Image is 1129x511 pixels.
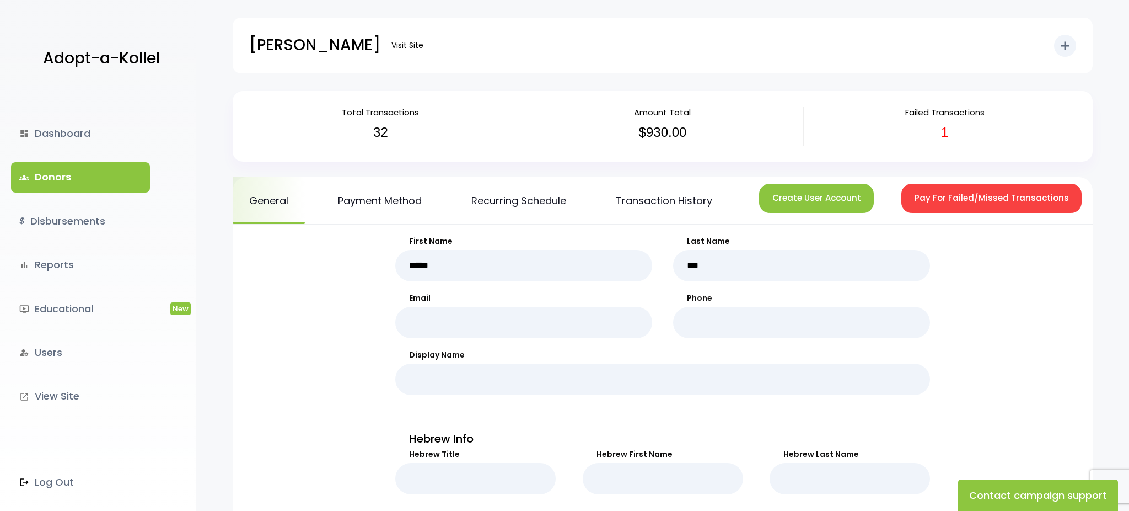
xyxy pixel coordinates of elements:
[599,177,729,224] a: Transaction History
[11,119,150,148] a: dashboardDashboard
[11,162,150,192] a: groupsDonors
[249,31,380,59] p: [PERSON_NAME]
[386,35,429,56] a: Visit Site
[19,260,29,270] i: bar_chart
[901,184,1082,213] button: Pay For Failed/Missed Transactions
[43,45,160,72] p: Adopt-a-Kollel
[11,206,150,236] a: $Disbursements
[812,125,1077,141] h3: 1
[530,125,795,141] h3: $930.00
[19,304,29,314] i: ondemand_video
[1058,39,1072,52] i: add
[759,184,874,213] button: Create User Account
[170,302,191,315] span: New
[1054,35,1076,57] button: add
[11,250,150,280] a: bar_chartReports
[395,349,930,361] label: Display Name
[19,348,29,358] i: manage_accounts
[770,449,930,460] label: Hebrew Last Name
[19,129,29,139] i: dashboard
[673,236,930,247] label: Last Name
[11,381,150,411] a: launchView Site
[19,392,29,402] i: launch
[342,107,419,118] span: Total Transactions
[634,107,691,118] span: Amount Total
[583,449,743,460] label: Hebrew First Name
[905,107,985,118] span: Failed Transactions
[455,177,583,224] a: Recurring Schedule
[11,467,150,497] a: Log Out
[395,429,930,449] p: Hebrew Info
[395,236,652,247] label: First Name
[19,173,29,183] span: groups
[19,214,25,230] i: $
[395,292,652,304] label: Email
[395,449,556,460] label: Hebrew Title
[248,125,513,141] h3: 32
[37,32,160,86] a: Adopt-a-Kollel
[11,338,150,368] a: manage_accountsUsers
[673,292,930,304] label: Phone
[958,480,1118,511] button: Contact campaign support
[321,177,438,224] a: Payment Method
[11,294,150,324] a: ondemand_videoEducationalNew
[233,177,305,224] a: General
